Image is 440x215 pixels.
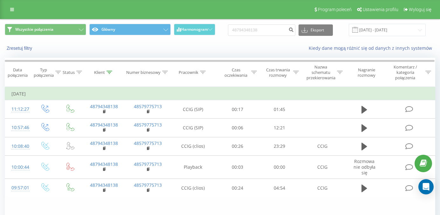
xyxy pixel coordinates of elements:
td: 04:54 [258,179,300,197]
td: 00:03 [217,155,258,179]
td: 00:06 [217,119,258,137]
div: Komentarz / kategoria połączenia [387,64,424,81]
a: 48794348138 [90,182,118,188]
div: Data połączenia [5,67,30,78]
div: Numer biznesowy [126,70,161,75]
a: 48579775713 [134,140,162,146]
button: Główny [89,24,171,35]
div: Pracownik [179,70,198,75]
div: Nagranie rozmowy [350,67,383,78]
a: 48794348138 [90,103,118,109]
td: 00:26 [217,137,258,155]
div: Klient [94,70,105,75]
span: Harmonogram [181,27,208,32]
div: Status [63,70,75,75]
div: 11:12:27 [11,103,25,115]
a: Kiedy dane mogą różnić się od danych z innych systemów [309,45,435,51]
input: Wyszukiwanie według numeru [228,24,295,36]
div: Czas trwania rozmowy [264,67,292,78]
a: 48579775713 [134,161,162,167]
button: Eksport [299,24,333,36]
a: 48794348138 [90,161,118,167]
div: Open Intercom Messenger [418,179,434,194]
td: 01:45 [258,100,300,119]
div: 10:57:46 [11,121,25,134]
td: 00:17 [217,100,258,119]
td: 23:29 [258,137,300,155]
div: 10:08:40 [11,140,25,153]
span: Wszystkie połączenia [15,27,53,32]
button: Harmonogram [174,24,215,35]
button: Wszystkie połączenia [5,24,86,35]
td: CCIG (clios) [169,137,217,155]
td: 00:24 [217,179,258,197]
a: 48794348138 [90,140,118,146]
span: Rozmowa nie odbyła się [354,158,375,176]
span: Ustawienia profilu [363,7,398,12]
a: 48794348138 [90,122,118,128]
a: 48579775713 [134,182,162,188]
td: Playback [169,155,217,179]
span: Program poleceń [318,7,352,12]
td: CCIG (SIP) [169,119,217,137]
span: Wyloguj się [409,7,431,12]
td: 00:00 [258,155,300,179]
button: Zresetuj filtry [5,45,35,51]
td: CCIG [300,137,344,155]
div: Nazwa schematu przekierowania [306,64,335,81]
td: 12:21 [258,119,300,137]
td: CCIG [300,155,344,179]
a: 48579775713 [134,122,162,128]
a: 48579775713 [134,103,162,109]
td: CCIG (clios) [169,179,217,197]
div: Czas oczekiwania [222,67,250,78]
td: [DATE] [5,88,435,100]
div: 10:00:44 [11,161,25,173]
div: 09:57:01 [11,182,25,194]
div: Typ połączenia [34,67,54,78]
td: CCIG [300,179,344,197]
td: CCIG (SIP) [169,100,217,119]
